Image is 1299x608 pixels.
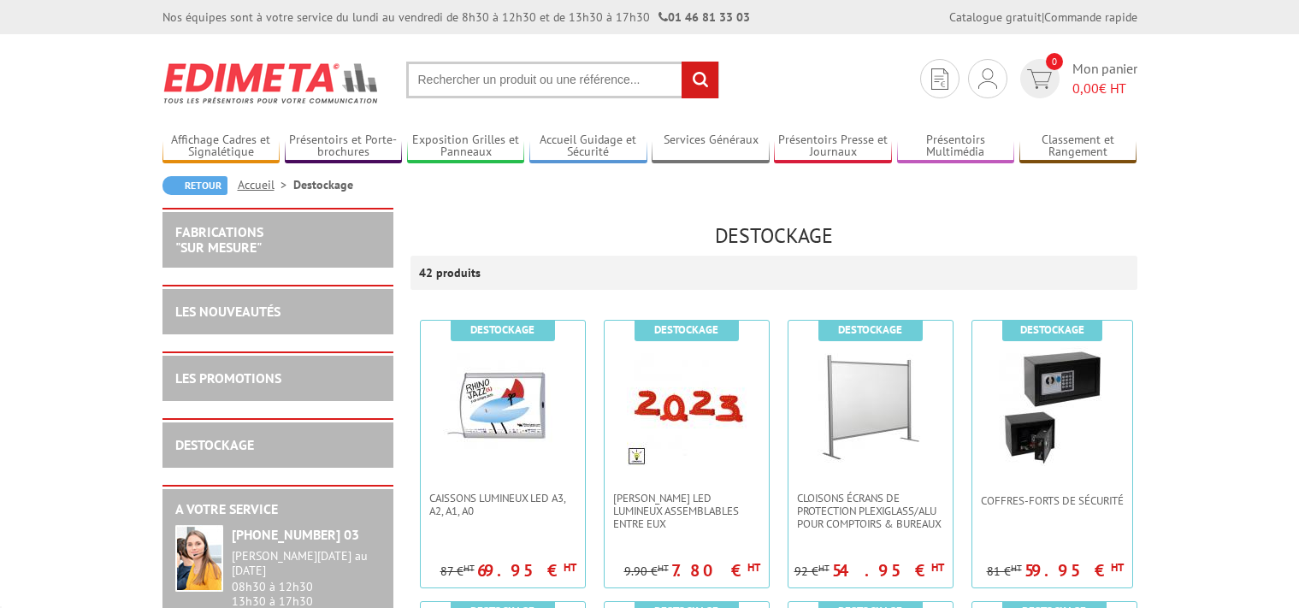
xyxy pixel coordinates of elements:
[293,176,353,193] li: Destockage
[671,565,760,576] p: 7.80 €
[175,303,280,320] a: LES NOUVEAUTÉS
[838,322,902,337] b: Destockage
[564,560,576,575] sup: HT
[440,565,475,578] p: 87 €
[832,565,944,576] p: 54.95 €
[658,9,750,25] strong: 01 46 81 33 03
[162,9,750,26] div: Nos équipes sont à votre service du lundi au vendredi de 8h30 à 12h30 et de 13h30 à 17h30
[627,346,747,466] img: Chiffres LED lumineux assemblables entre eux
[931,560,944,575] sup: HT
[794,565,830,578] p: 92 €
[464,562,475,574] sup: HT
[238,177,293,192] a: Accueil
[175,502,381,517] h2: A votre service
[897,133,1015,161] a: Présentoirs Multimédia
[1046,53,1063,70] span: 0
[981,494,1124,507] span: Coffres-forts de sécurité
[232,526,359,543] strong: [PHONE_NUMBER] 03
[470,322,534,337] b: Destockage
[443,346,563,466] img: Caissons lumineux LED A3, A2, A1, A0
[1044,9,1137,25] a: Commande rapide
[774,133,892,161] a: Présentoirs Presse et Journaux
[1111,560,1124,575] sup: HT
[162,176,227,195] a: Retour
[1011,562,1022,574] sup: HT
[654,322,718,337] b: Destockage
[1019,133,1137,161] a: Classement et Rangement
[232,549,381,608] div: 08h30 à 12h30 13h30 à 17h30
[162,51,381,115] img: Edimeta
[1072,59,1137,98] span: Mon panier
[419,256,483,290] p: 42 produits
[788,492,953,530] a: Cloisons Écrans de protection Plexiglass/Alu pour comptoirs & Bureaux
[972,494,1132,507] a: Coffres-forts de sécurité
[992,346,1112,466] img: Coffres-forts de sécurité
[1020,322,1084,337] b: Destockage
[477,565,576,576] p: 69.95 €
[232,549,381,578] div: [PERSON_NAME][DATE] au [DATE]
[421,492,585,517] a: Caissons lumineux LED A3, A2, A1, A0
[652,133,770,161] a: Services Généraux
[658,562,669,574] sup: HT
[715,222,833,249] span: Destockage
[978,68,997,89] img: devis rapide
[682,62,718,98] input: rechercher
[407,133,525,161] a: Exposition Grilles et Panneaux
[529,133,647,161] a: Accueil Guidage et Sécurité
[811,346,930,466] img: Cloisons Écrans de protection Plexiglass/Alu pour comptoirs & Bureaux
[406,62,719,98] input: Rechercher un produit ou une référence...
[1072,80,1099,97] span: 0,00
[175,436,254,453] a: DESTOCKAGE
[1024,565,1124,576] p: 59.95 €
[285,133,403,161] a: Présentoirs et Porte-brochures
[175,223,263,256] a: FABRICATIONS"Sur Mesure"
[949,9,1042,25] a: Catalogue gratuit
[931,68,948,90] img: devis rapide
[613,492,760,530] span: [PERSON_NAME] LED lumineux assemblables entre eux
[175,369,281,387] a: LES PROMOTIONS
[1016,59,1137,98] a: devis rapide 0 Mon panier 0,00€ HT
[605,492,769,530] a: [PERSON_NAME] LED lumineux assemblables entre eux
[624,565,669,578] p: 9.90 €
[1027,69,1052,89] img: devis rapide
[747,560,760,575] sup: HT
[797,492,944,530] span: Cloisons Écrans de protection Plexiglass/Alu pour comptoirs & Bureaux
[949,9,1137,26] div: |
[987,565,1022,578] p: 81 €
[818,562,830,574] sup: HT
[162,133,280,161] a: Affichage Cadres et Signalétique
[429,492,576,517] span: Caissons lumineux LED A3, A2, A1, A0
[175,525,223,592] img: widget-service.jpg
[1072,79,1137,98] span: € HT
